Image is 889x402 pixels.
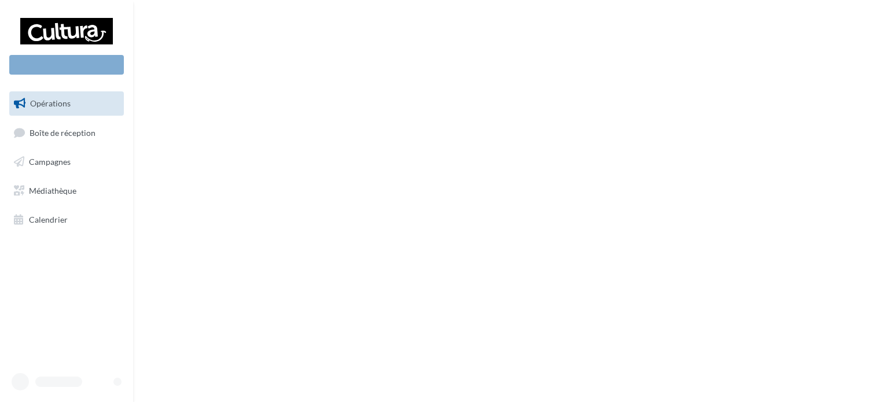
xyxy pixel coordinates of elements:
span: Calendrier [29,214,68,224]
span: Boîte de réception [30,127,95,137]
div: Nouvelle campagne [9,55,124,75]
a: Calendrier [7,208,126,232]
a: Boîte de réception [7,120,126,145]
span: Médiathèque [29,186,76,196]
a: Opérations [7,91,126,116]
span: Opérations [30,98,71,108]
span: Campagnes [29,157,71,167]
a: Campagnes [7,150,126,174]
a: Médiathèque [7,179,126,203]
